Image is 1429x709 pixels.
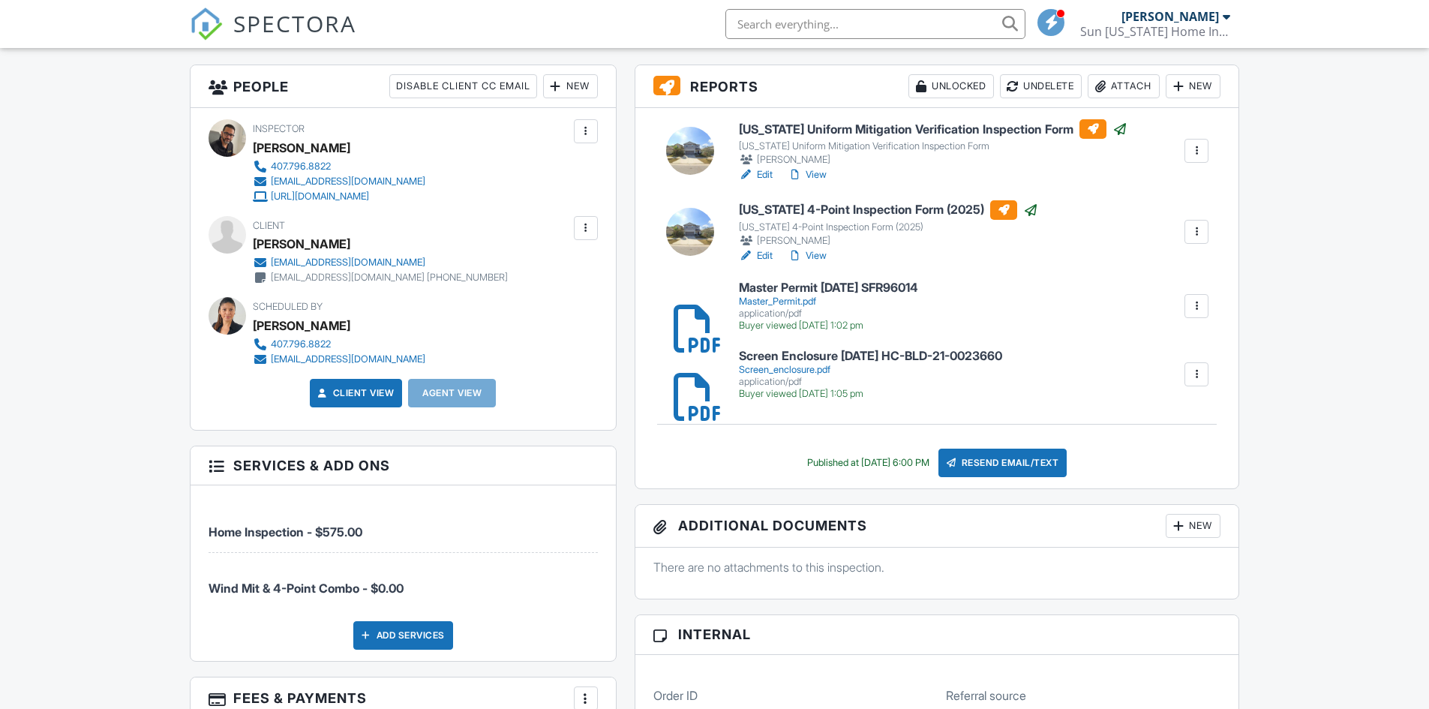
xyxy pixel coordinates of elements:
img: The Best Home Inspection Software - Spectora [190,8,223,41]
div: Undelete [1000,74,1082,98]
div: Buyer viewed [DATE] 1:05 pm [739,388,1002,400]
h6: [US_STATE] 4-Point Inspection Form (2025) [739,200,1038,220]
h6: Master Permit [DATE] SFR96014 [739,281,918,295]
div: [PERSON_NAME] [253,233,350,255]
div: Published at [DATE] 6:00 PM [807,457,929,469]
a: [US_STATE] Uniform Mitigation Verification Inspection Form [US_STATE] Uniform Mitigation Verifica... [739,119,1127,167]
div: Screen_enclosure.pdf [739,364,1002,376]
div: [EMAIL_ADDRESS][DOMAIN_NAME] [271,257,425,269]
div: Sun Florida Home Inspections, Inc. [1080,24,1230,39]
div: [PERSON_NAME] [253,137,350,159]
a: SPECTORA [190,20,356,52]
h3: Additional Documents [635,505,1239,548]
div: New [543,74,598,98]
a: View [788,248,827,263]
h3: People [191,65,616,108]
div: [EMAIL_ADDRESS][DOMAIN_NAME] [271,176,425,188]
div: [EMAIL_ADDRESS][DOMAIN_NAME] [271,353,425,365]
div: [PERSON_NAME] [739,233,1038,248]
span: Client [253,220,285,231]
a: Client View [315,386,395,401]
div: [URL][DOMAIN_NAME] [271,191,369,203]
div: Resend Email/Text [938,449,1067,477]
span: Scheduled By [253,301,323,312]
div: [EMAIL_ADDRESS][DOMAIN_NAME] [PHONE_NUMBER] [271,272,508,284]
div: Master_Permit.pdf [739,296,918,308]
a: Edit [739,248,773,263]
label: Referral source [946,687,1026,704]
li: Service: Home Inspection [209,497,598,553]
span: Wind Mit & 4-Point Combo - $0.00 [209,581,404,596]
div: 407.796.8822 [271,161,331,173]
div: [US_STATE] Uniform Mitigation Verification Inspection Form [739,140,1127,152]
a: View [788,167,827,182]
a: [URL][DOMAIN_NAME] [253,189,425,204]
h3: Reports [635,65,1239,108]
a: [EMAIL_ADDRESS][DOMAIN_NAME] [253,174,425,189]
a: [EMAIL_ADDRESS][DOMAIN_NAME] [253,352,425,367]
div: [US_STATE] 4-Point Inspection Form (2025) [739,221,1038,233]
h3: Internal [635,615,1239,654]
span: SPECTORA [233,8,356,39]
div: application/pdf [739,308,918,320]
a: Master Permit [DATE] SFR96014 Master_Permit.pdf application/pdf Buyer viewed [DATE] 1:02 pm [739,281,918,332]
span: Inspector [253,123,305,134]
div: Buyer viewed [DATE] 1:02 pm [739,320,918,332]
div: Attach [1088,74,1160,98]
div: New [1166,514,1220,538]
h6: Screen Enclosure [DATE] HC-BLD-21-0023660 [739,350,1002,363]
span: Home Inspection - $575.00 [209,524,362,539]
div: New [1166,74,1220,98]
input: Search everything... [725,9,1025,39]
h6: [US_STATE] Uniform Mitigation Verification Inspection Form [739,119,1127,139]
div: [PERSON_NAME] [253,314,350,337]
a: Edit [739,167,773,182]
p: There are no attachments to this inspection. [653,559,1221,575]
a: [US_STATE] 4-Point Inspection Form (2025) [US_STATE] 4-Point Inspection Form (2025) [PERSON_NAME] [739,200,1038,248]
div: [PERSON_NAME] [1121,9,1219,24]
div: Disable Client CC Email [389,74,537,98]
a: 407.796.8822 [253,159,425,174]
div: [PERSON_NAME] [739,152,1127,167]
h3: Services & Add ons [191,446,616,485]
li: Service: Wind Mit & 4-Point Combo [209,553,598,608]
a: Screen Enclosure [DATE] HC-BLD-21-0023660 Screen_enclosure.pdf application/pdf Buyer viewed [DATE... [739,350,1002,400]
a: [EMAIL_ADDRESS][DOMAIN_NAME] [253,255,508,270]
div: application/pdf [739,376,1002,388]
label: Order ID [653,687,698,704]
a: 407.796.8822 [253,337,425,352]
div: Add Services [353,621,453,650]
div: 407.796.8822 [271,338,331,350]
div: Unlocked [908,74,994,98]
